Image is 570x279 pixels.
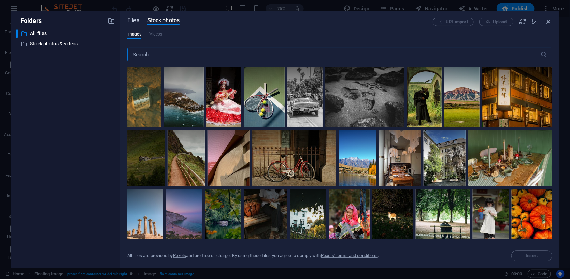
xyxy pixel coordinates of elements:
i: Create new folder [108,17,115,25]
div: Stock photos & videos [16,40,115,48]
i: Close [545,18,552,25]
span: Stock photos [147,16,180,25]
div: ​ [16,29,18,38]
span: Files [127,16,139,25]
span: Images [127,30,141,38]
p: Folders [16,16,42,25]
p: Stock photos & videos [30,40,102,48]
span: Select a file first [511,250,552,261]
a: Pexels [173,253,186,258]
div: All files are provided by and are free of charge. By using these files you agree to comply with . [127,253,379,259]
p: All files [30,30,102,38]
span: This file type is not supported by this element [149,30,162,38]
i: Minimize [532,18,539,25]
input: Search [127,48,541,61]
a: Pexels’ terms and conditions [321,253,378,258]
